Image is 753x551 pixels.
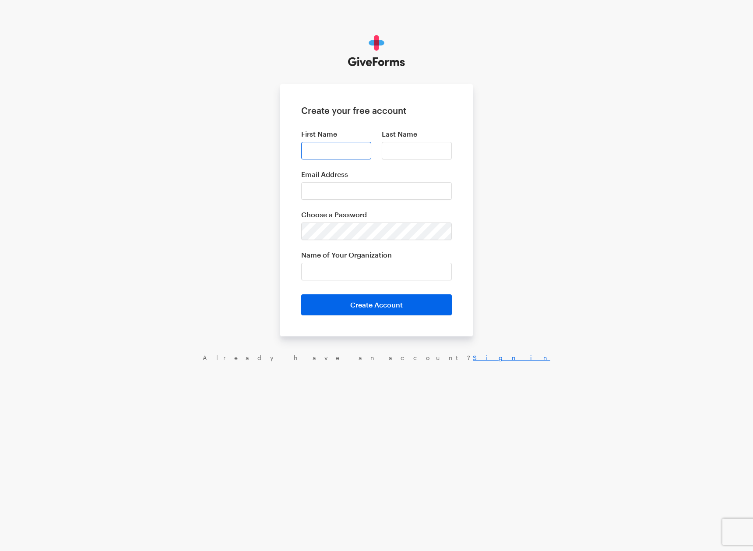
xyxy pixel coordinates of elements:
[301,294,452,315] button: Create Account
[301,210,452,219] label: Choose a Password
[301,251,452,259] label: Name of Your Organization
[301,170,452,179] label: Email Address
[382,130,452,138] label: Last Name
[301,105,452,116] h1: Create your free account
[473,354,550,361] a: Sign in
[301,130,371,138] label: First Name
[348,35,405,67] img: GiveForms
[9,354,744,362] div: Already have an account?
